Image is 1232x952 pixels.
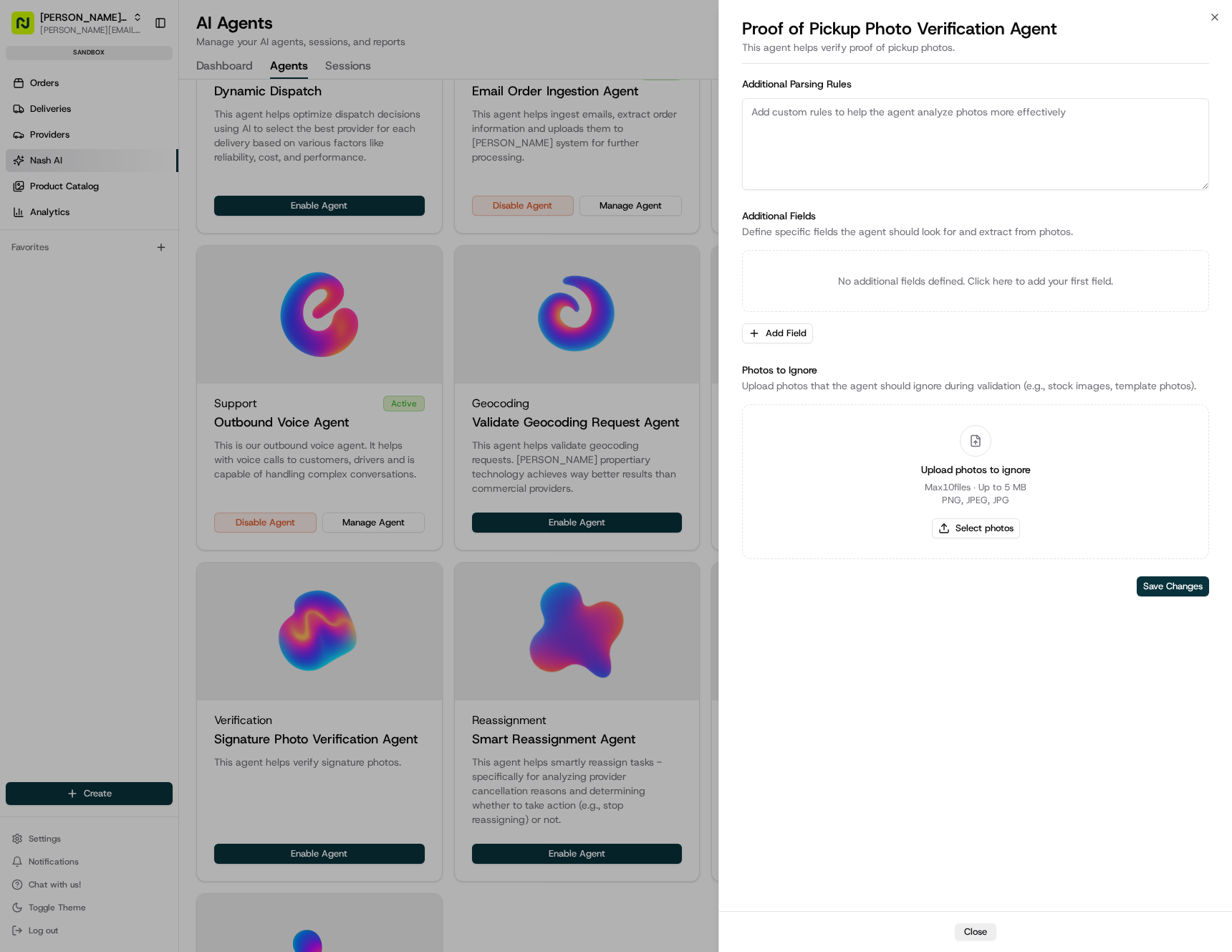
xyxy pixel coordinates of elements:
label: Additional Parsing Rules [742,77,852,90]
div: 💻 [121,209,133,221]
p: This agent helps verify proof of pickup photos. [742,40,1209,54]
a: 📗Knowledge Base [9,202,115,228]
img: Nash [14,14,43,43]
button: Close [955,923,996,941]
button: Select photos [932,518,1020,538]
p: Upload photos to ignore [921,462,1031,477]
p: Welcome 👋 [14,57,261,80]
div: 📗 [14,209,26,221]
p: PNG, JPEG, JPG [942,494,1009,507]
p: No additional fields defined. Click here to add your first field. [766,274,1185,288]
h2: Proof of Pickup Photo Verification Agent [742,17,1209,40]
a: Powered byPylon [101,242,173,254]
button: Add Field [742,323,813,343]
span: Knowledge Base [29,208,110,222]
p: Max 10 files ∙ Up to 5 MB [925,481,1027,494]
p: Define specific fields the agent should look for and extract from photos. [742,224,1209,239]
label: Additional Fields [742,209,816,222]
label: Photos to Ignore [742,363,817,376]
p: Upload photos that the agent should ignore during validation (e.g., stock images, template photos). [742,379,1209,393]
span: API Documentation [135,208,230,222]
div: Start new chat [49,137,235,151]
div: We're available if you need us! [49,151,181,163]
button: Start new chat [244,141,261,158]
button: Save Changes [1137,576,1209,596]
a: 💻API Documentation [115,202,236,228]
span: Pylon [143,243,173,254]
input: Clear [37,92,236,108]
img: 1736555255976-a54dd68f-1ca7-489b-9aae-adbdc363a1c4 [14,137,40,163]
